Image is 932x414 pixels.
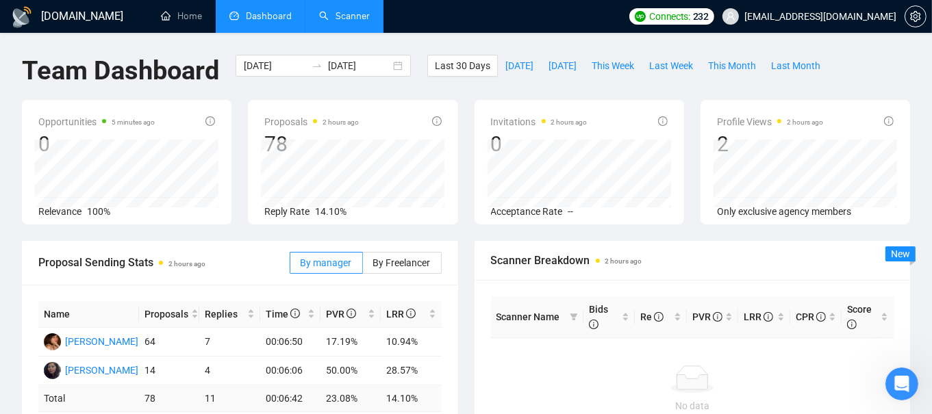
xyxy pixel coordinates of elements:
a: setting [905,11,927,22]
span: setting [905,11,926,22]
span: LRR [744,311,773,322]
span: Proposals [264,114,359,130]
time: 2 hours ago [168,260,205,268]
div: [PERSON_NAME] [65,334,138,349]
span: Time [266,309,300,320]
span: By Freelancer [373,257,431,268]
span: to [312,60,323,71]
img: MO [44,362,61,379]
time: 5 minutes ago [112,118,155,126]
input: End date [328,58,390,73]
span: -- [568,206,574,217]
span: Replies [205,307,244,322]
span: Last Week [649,58,693,73]
th: Proposals [139,301,199,328]
span: user [726,12,735,21]
span: Connects: [650,9,690,24]
span: 14.10% [315,206,347,217]
span: New [891,248,910,259]
td: 00:06:06 [260,357,320,385]
span: info-circle [816,312,826,322]
span: info-circle [654,312,664,322]
button: [DATE] [541,55,584,77]
span: 232 [693,9,709,24]
span: Dashboard [246,10,292,22]
span: info-circle [347,309,356,318]
th: Replies [199,301,260,328]
span: info-circle [589,320,599,329]
span: Profile Views [717,114,823,130]
span: PVR [692,311,722,322]
td: 00:06:42 [260,385,320,412]
td: 7 [199,328,260,357]
a: homeHome [161,10,202,22]
span: This Month [708,58,756,73]
button: Last 30 Days [427,55,498,77]
div: [PERSON_NAME] [65,363,138,378]
span: info-circle [847,320,857,329]
input: Start date [244,58,306,73]
div: 0 [491,131,588,157]
a: searchScanner [319,10,370,22]
button: setting [905,5,927,27]
span: Acceptance Rate [491,206,563,217]
button: Last Week [642,55,701,77]
span: Proposals [144,307,188,322]
a: SF[PERSON_NAME] [44,335,138,346]
span: This Week [592,58,634,73]
h1: Team Dashboard [22,55,219,87]
span: filter [570,313,578,321]
span: LRR [386,309,416,320]
span: Re [640,311,664,322]
div: 0 [38,131,155,157]
td: 23.08 % [320,385,381,412]
span: Reply Rate [264,206,310,217]
span: info-circle [764,312,773,322]
img: SF [44,333,61,350]
td: 78 [139,385,199,412]
td: 50.00% [320,357,381,385]
span: info-circle [432,116,442,126]
time: 2 hours ago [551,118,588,126]
span: PVR [326,309,356,320]
span: Scanner Breakdown [491,252,894,269]
td: 4 [199,357,260,385]
span: CPR [796,311,826,322]
td: 17.19% [320,328,381,357]
time: 2 hours ago [787,118,823,126]
td: 10.94% [381,328,441,357]
span: Scanner Name [496,311,560,322]
td: 28.57% [381,357,441,385]
span: By manager [301,257,352,268]
iframe: Intercom live chat [885,367,918,400]
span: dashboard [229,11,239,21]
span: swap-right [312,60,323,71]
img: upwork-logo.png [635,11,646,22]
span: info-circle [658,116,668,126]
div: 2 [717,131,823,157]
a: MO[PERSON_NAME] [44,364,138,375]
span: info-circle [713,312,722,322]
span: [DATE] [505,58,533,73]
button: [DATE] [498,55,541,77]
span: info-circle [884,116,894,126]
td: 00:06:50 [260,328,320,357]
td: 14 [139,357,199,385]
span: Bids [589,304,608,330]
span: Only exclusive agency members [717,206,851,217]
td: 64 [139,328,199,357]
time: 2 hours ago [323,118,359,126]
span: info-circle [205,116,215,126]
span: 100% [87,206,110,217]
button: This Week [584,55,642,77]
span: info-circle [290,309,300,318]
span: Invitations [491,114,588,130]
span: [DATE] [549,58,577,73]
time: 2 hours ago [605,257,642,265]
span: Last Month [771,58,820,73]
span: info-circle [406,309,416,318]
span: Proposal Sending Stats [38,254,290,271]
img: logo [11,6,33,28]
span: Score [847,304,872,330]
button: Last Month [764,55,828,77]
